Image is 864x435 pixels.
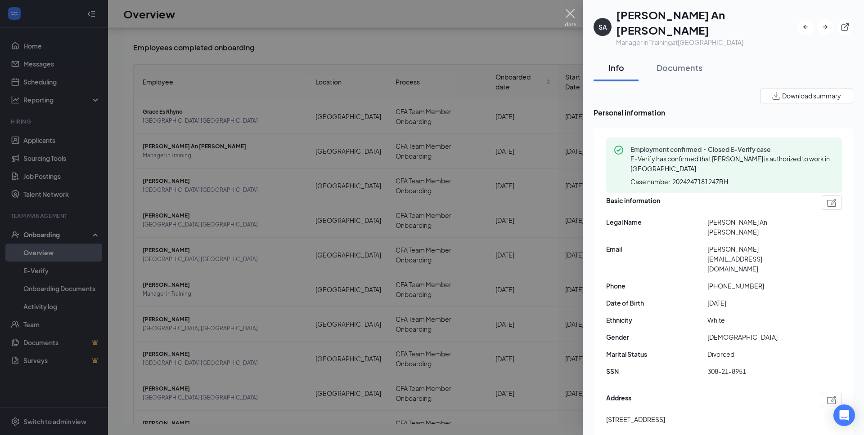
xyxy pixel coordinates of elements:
span: [DEMOGRAPHIC_DATA] [707,332,809,342]
span: E-Verify has confirmed that [PERSON_NAME] is authorized to work in [GEOGRAPHIC_DATA]. [630,155,830,173]
span: 308-21-8951 [707,366,809,376]
div: Open Intercom Messenger [833,404,855,426]
span: [PHONE_NUMBER] [707,281,809,291]
span: Address [606,393,631,407]
span: Date of Birth [606,298,707,308]
span: [PERSON_NAME][EMAIL_ADDRESS][DOMAIN_NAME] [707,244,809,274]
span: Employment confirmed・Closed E-Verify case [630,145,835,154]
span: Gender [606,332,707,342]
span: Download summary [782,91,841,101]
div: SA [598,22,607,31]
span: Basic information [606,195,660,210]
span: Legal Name [606,217,707,227]
button: ArrowLeftNew [797,19,814,35]
span: [PERSON_NAME] An [PERSON_NAME] [707,217,809,237]
div: Documents [657,62,702,73]
span: Phone [606,281,707,291]
svg: CheckmarkCircle [613,145,624,155]
svg: ExternalLink [841,22,850,31]
svg: ArrowLeftNew [801,22,810,31]
h1: [PERSON_NAME] An [PERSON_NAME] [616,7,797,38]
span: SSN [606,366,707,376]
span: [STREET_ADDRESS] [606,414,665,424]
span: [DATE] [707,298,809,308]
button: ArrowRight [817,19,833,35]
div: Info [603,62,630,73]
svg: ArrowRight [821,22,830,31]
span: White [707,315,809,325]
span: Marital Status [606,349,707,359]
span: Email [606,244,707,254]
button: Download summary [760,89,853,103]
div: Manager in Training at [GEOGRAPHIC_DATA] [616,38,797,47]
span: Ethnicity [606,315,707,325]
span: Case number: 2024247181247BH [630,177,728,186]
button: ExternalLink [837,19,853,35]
span: Personal information [594,107,853,118]
span: Divorced [707,349,809,359]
